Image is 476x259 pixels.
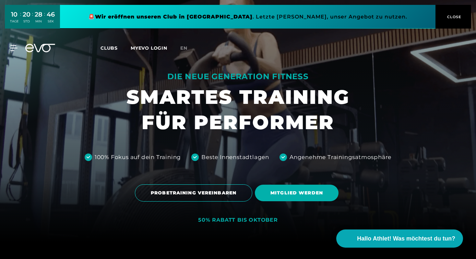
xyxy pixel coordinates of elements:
[336,229,463,248] button: Hallo Athlet! Was möchtest du tun?
[23,10,30,19] div: 20
[131,45,167,51] a: MYEVO LOGIN
[201,153,269,162] div: Beste Innenstadtlagen
[44,10,45,28] div: :
[180,44,195,52] a: en
[126,71,350,82] div: DIE NEUE GENERATION FITNESS
[151,190,236,196] span: PROBETRAINING VEREINBAREN
[10,10,18,19] div: 10
[101,45,118,51] span: Clubs
[290,153,391,162] div: Angenehme Trainingsatmosphäre
[35,10,42,19] div: 28
[135,179,255,206] a: PROBETRAINING VEREINBAREN
[357,234,455,243] span: Hallo Athlet! Was möchtest du tun?
[126,84,350,135] h1: SMARTES TRAINING FÜR PERFORMER
[47,19,55,24] div: SEK
[180,45,187,51] span: en
[95,153,181,162] div: 100% Fokus auf dein Training
[270,190,323,196] span: MITGLIED WERDEN
[35,19,42,24] div: MIN
[47,10,55,19] div: 46
[23,19,30,24] div: STD
[255,180,341,206] a: MITGLIED WERDEN
[10,19,18,24] div: TAGE
[32,10,33,28] div: :
[198,217,278,224] div: 50% RABATT BIS OKTOBER
[101,45,131,51] a: Clubs
[446,14,461,20] span: CLOSE
[20,10,21,28] div: :
[435,5,471,29] button: CLOSE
